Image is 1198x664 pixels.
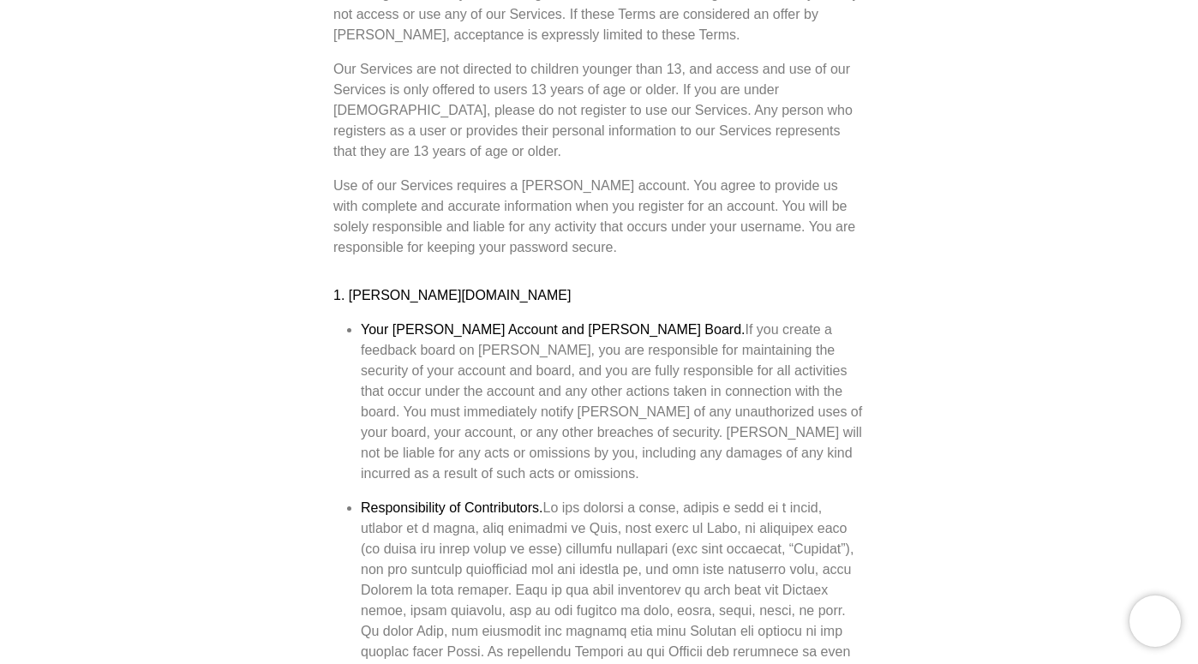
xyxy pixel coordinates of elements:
p: Our Services are not directed to children younger than 13, and access and use of our Services is ... [333,59,865,162]
strong: Your [PERSON_NAME] Account and [PERSON_NAME] Board. [361,322,746,337]
p: Use of our Services requires a [PERSON_NAME] account. You agree to provide us with complete and a... [333,176,865,258]
li: If you create a feedback board on [PERSON_NAME], you are responsible for maintaining the security... [361,320,865,484]
h3: 1. [PERSON_NAME][DOMAIN_NAME] [333,285,865,306]
strong: Responsibility of Contributors. [361,500,543,515]
iframe: Chatra live chat [1129,595,1181,647]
